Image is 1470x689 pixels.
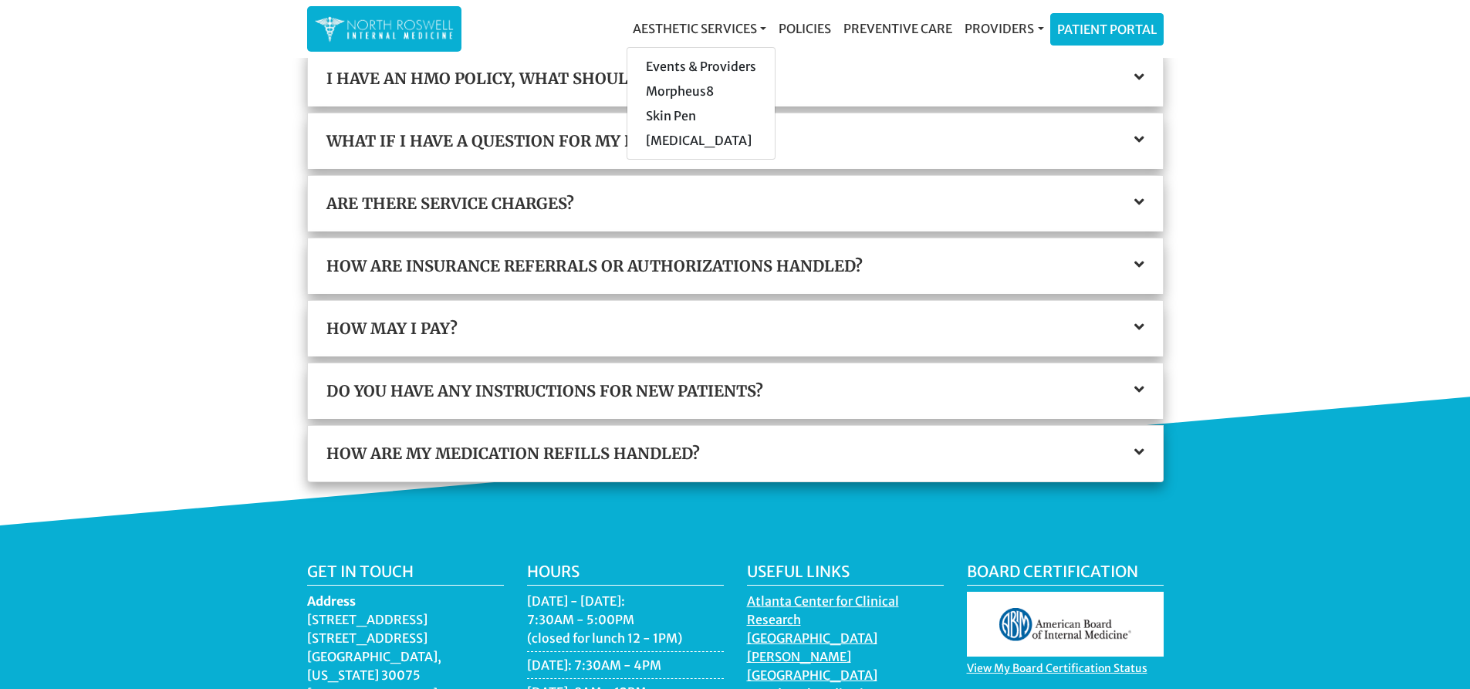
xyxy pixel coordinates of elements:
a: How are insurance referrals or authorizations handled? [326,257,1144,275]
dt: Address [307,592,504,610]
a: How may I pay? [326,319,1144,338]
a: Preventive Care [837,13,958,44]
a: [GEOGRAPHIC_DATA] [747,667,877,687]
a: [GEOGRAPHIC_DATA][PERSON_NAME] [747,630,877,668]
a: Morpheus8 [627,79,775,103]
li: [DATE]: 7:30AM - 4PM [527,656,724,679]
a: Aesthetic Services [627,13,772,44]
a: Are there service charges? [326,194,1144,213]
a: Providers [958,13,1049,44]
h5: Useful Links [747,562,944,586]
a: I have an HMO policy, what should I know? [326,69,1144,88]
a: Events & Providers [627,54,775,79]
a: Atlanta Center for Clinical Research [747,593,899,631]
a: Skin Pen [627,103,775,128]
a: View My Board Certification Status [967,661,1147,679]
a: Do you have any instructions for new patients? [326,382,1144,400]
a: How are my medication refills handled? [326,444,1144,463]
li: [DATE] - [DATE]: 7:30AM - 5:00PM (closed for lunch 12 - 1PM) [527,592,724,652]
img: aboim_logo.gif [967,592,1164,657]
a: What if I have a question for my provider? [326,132,1144,150]
a: Policies [772,13,837,44]
h5: Get in touch [307,562,504,586]
h5: Board Certification [967,562,1164,586]
img: North Roswell Internal Medicine [315,14,454,44]
h5: Hours [527,562,724,586]
a: [MEDICAL_DATA] [627,128,775,153]
a: Patient Portal [1051,14,1163,45]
